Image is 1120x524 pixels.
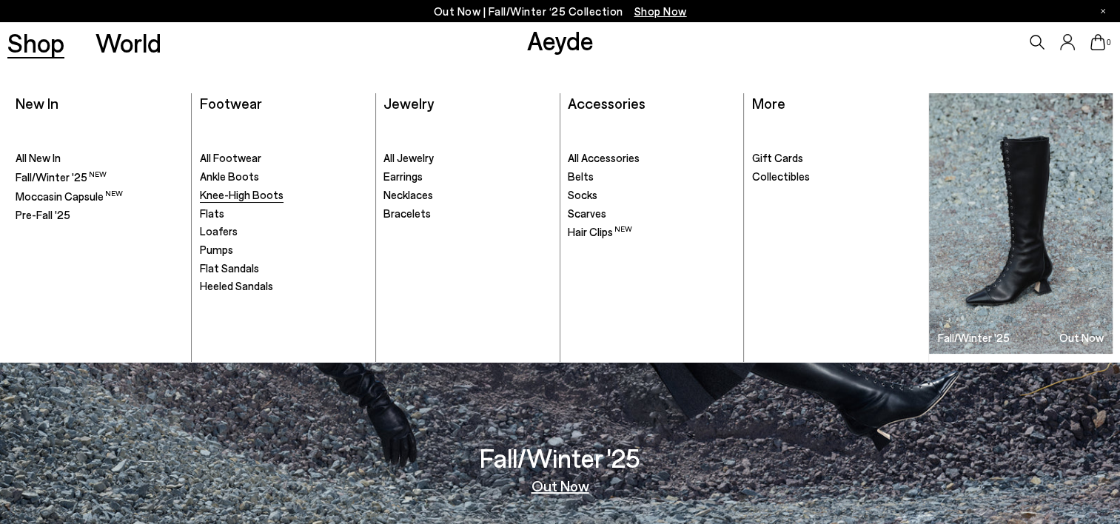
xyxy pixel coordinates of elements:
a: Accessories [568,94,645,112]
a: Flat Sandals [200,261,368,276]
span: 0 [1105,38,1113,47]
a: Pre-Fall '25 [16,208,184,223]
h3: Out Now [1059,332,1104,343]
span: Earrings [383,169,423,183]
a: Flats [200,206,368,221]
a: Pumps [200,243,368,258]
img: Group_1295_900x.jpg [929,93,1113,354]
a: More [752,94,785,112]
a: New In [16,94,58,112]
span: Heeled Sandals [200,279,273,292]
span: Pumps [200,243,233,256]
a: Knee-High Boots [200,188,368,203]
a: Footwear [200,94,262,112]
a: Fall/Winter '25 Out Now [929,93,1113,354]
a: Heeled Sandals [200,279,368,294]
a: Collectibles [752,169,921,184]
a: 0 [1090,34,1105,50]
span: Necklaces [383,188,433,201]
span: Knee-High Boots [200,188,284,201]
a: Aeyde [526,24,593,56]
span: Gift Cards [752,151,803,164]
a: Belts [568,169,736,184]
h3: Fall/Winter '25 [480,445,640,471]
span: Belts [568,169,594,183]
span: Loafers [200,224,238,238]
a: All Accessories [568,151,736,166]
a: Jewelry [383,94,434,112]
span: Hair Clips [568,225,632,238]
span: All Accessories [568,151,640,164]
a: Necklaces [383,188,551,203]
span: Bracelets [383,206,431,220]
span: Scarves [568,206,606,220]
a: Fall/Winter '25 [16,169,184,185]
a: Shop [7,30,64,56]
a: Socks [568,188,736,203]
span: All Jewelry [383,151,434,164]
a: All Jewelry [383,151,551,166]
a: Ankle Boots [200,169,368,184]
a: Out Now [532,478,589,493]
span: All Footwear [200,151,261,164]
span: Ankle Boots [200,169,259,183]
a: World [95,30,161,56]
h3: Fall/Winter '25 [938,332,1010,343]
a: All New In [16,151,184,166]
span: Pre-Fall '25 [16,208,70,221]
span: Socks [568,188,597,201]
a: Gift Cards [752,151,921,166]
a: Moccasin Capsule [16,189,184,204]
span: Fall/Winter '25 [16,170,107,184]
p: Out Now | Fall/Winter ‘25 Collection [434,2,687,21]
span: Navigate to /collections/new-in [634,4,687,18]
span: All New In [16,151,61,164]
a: Scarves [568,206,736,221]
a: Loafers [200,224,368,239]
a: Bracelets [383,206,551,221]
span: Flats [200,206,224,220]
a: Hair Clips [568,224,736,240]
span: Moccasin Capsule [16,189,123,203]
span: Collectibles [752,169,810,183]
a: All Footwear [200,151,368,166]
span: Flat Sandals [200,261,259,275]
a: Earrings [383,169,551,184]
